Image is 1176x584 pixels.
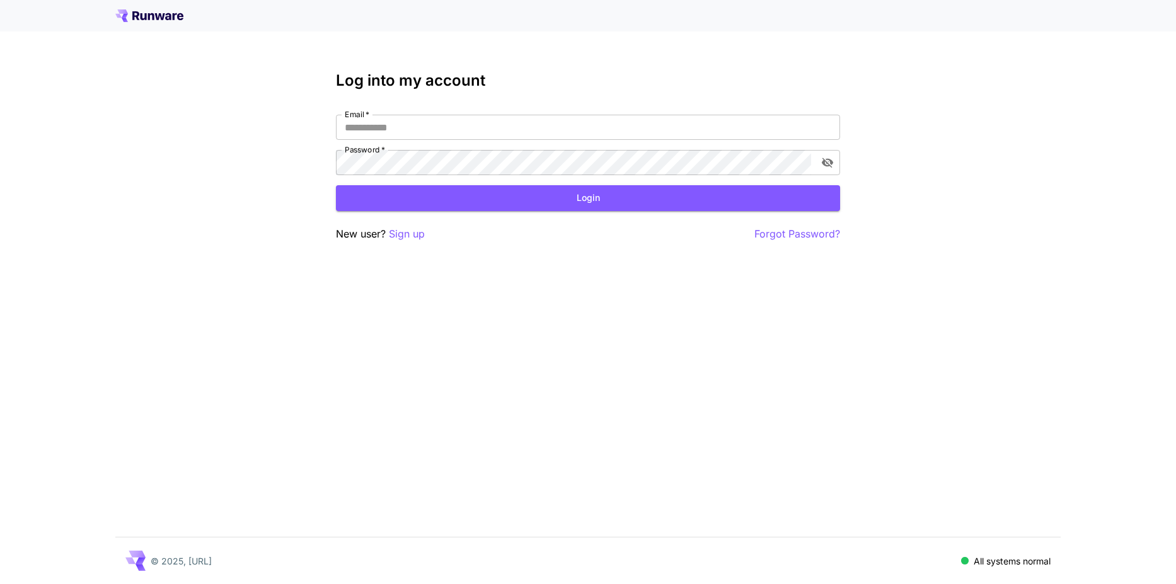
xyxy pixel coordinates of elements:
[151,554,212,568] p: © 2025, [URL]
[336,185,840,211] button: Login
[345,109,369,120] label: Email
[345,144,385,155] label: Password
[816,151,839,174] button: toggle password visibility
[336,72,840,89] h3: Log into my account
[754,226,840,242] button: Forgot Password?
[389,226,425,242] button: Sign up
[336,226,425,242] p: New user?
[974,554,1051,568] p: All systems normal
